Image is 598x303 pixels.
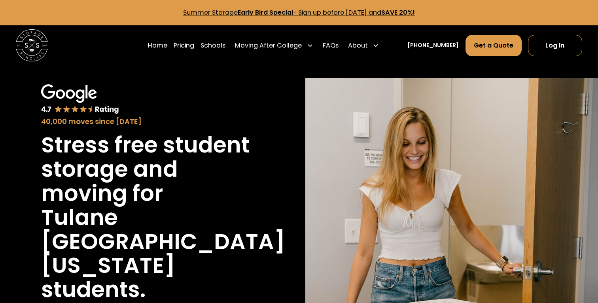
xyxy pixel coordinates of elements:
[235,41,302,50] div: Moving After College
[41,116,252,127] div: 40,000 moves since [DATE]
[466,35,522,56] a: Get a Quote
[232,34,316,57] div: Moving After College
[345,34,382,57] div: About
[148,34,167,57] a: Home
[16,29,48,61] img: Storage Scholars main logo
[41,84,119,114] img: Google 4.7 star rating
[41,278,146,302] h1: students.
[528,35,582,56] a: Log In
[407,41,459,50] a: [PHONE_NUMBER]
[348,41,368,50] div: About
[238,8,293,17] strong: Early Bird Special
[381,8,415,17] strong: SAVE 20%!
[174,34,194,57] a: Pricing
[323,34,339,57] a: FAQs
[41,133,252,206] h1: Stress free student storage and moving for
[201,34,225,57] a: Schools
[183,8,415,17] a: Summer StorageEarly Bird Special- Sign up before [DATE] andSAVE 20%!
[41,206,285,278] h1: Tulane [GEOGRAPHIC_DATA][US_STATE]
